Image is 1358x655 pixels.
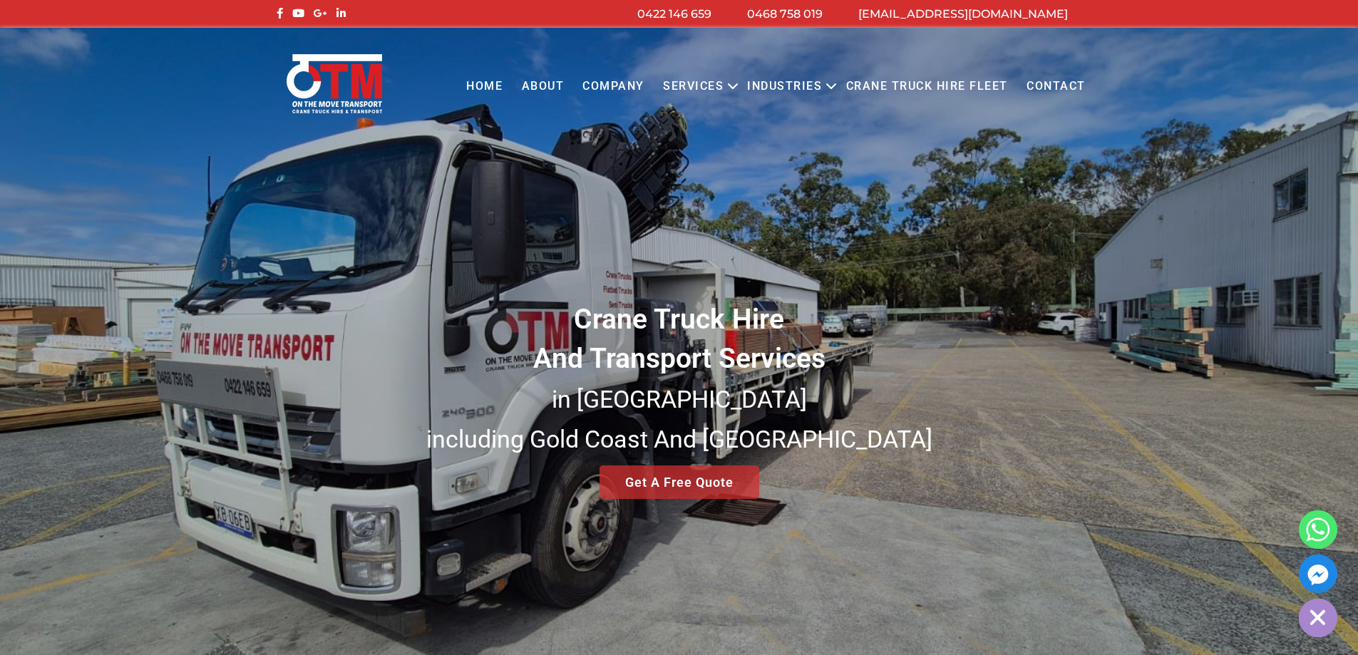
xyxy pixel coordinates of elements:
small: in [GEOGRAPHIC_DATA] including Gold Coast And [GEOGRAPHIC_DATA] [426,385,932,453]
a: 0422 146 659 [637,7,711,21]
a: Services [654,67,733,106]
a: Get A Free Quote [600,465,759,499]
a: 0468 758 019 [747,7,823,21]
a: Contact [1017,67,1095,106]
a: Whatsapp [1299,510,1337,549]
a: Crane Truck Hire Fleet [836,67,1017,106]
a: Industries [738,67,831,106]
a: [EMAIL_ADDRESS][DOMAIN_NAME] [858,7,1068,21]
a: COMPANY [573,67,654,106]
a: Home [457,67,512,106]
a: About [512,67,573,106]
a: Facebook_Messenger [1299,555,1337,593]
